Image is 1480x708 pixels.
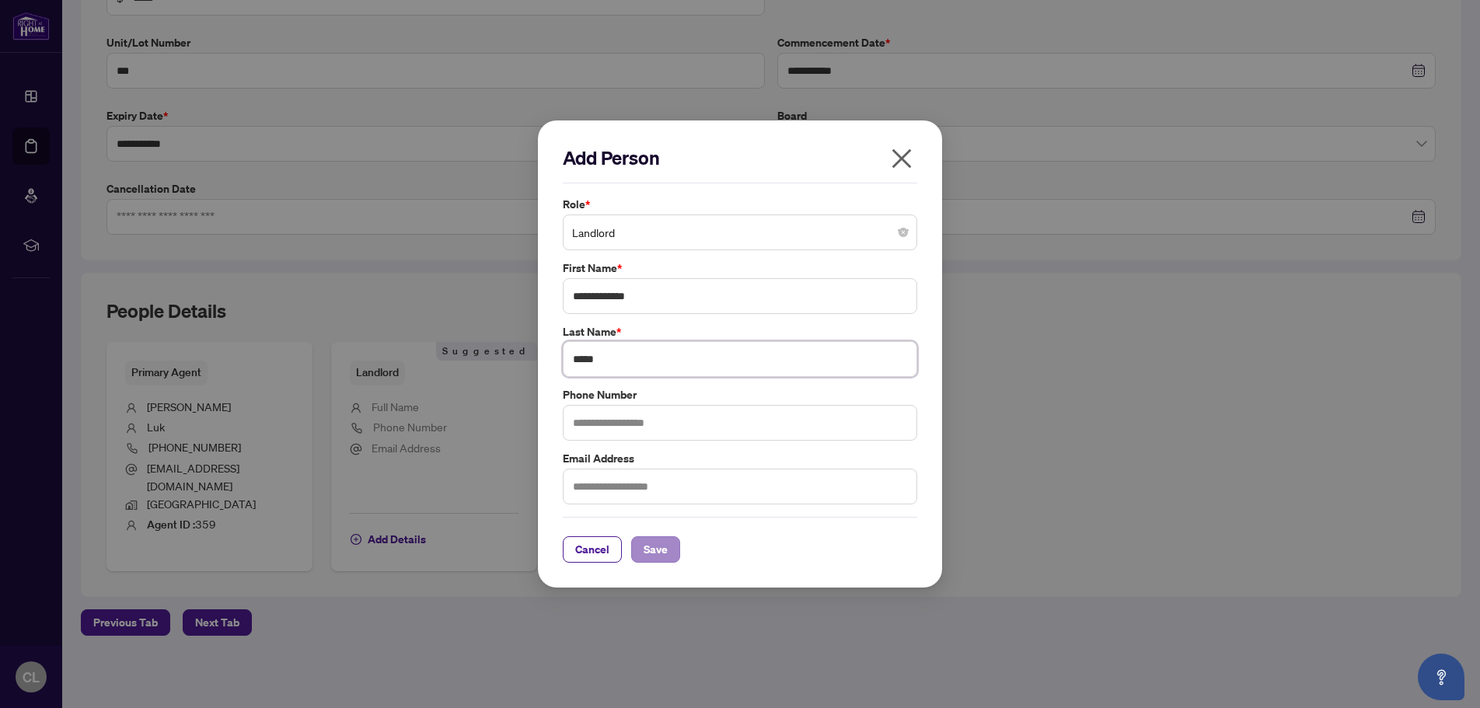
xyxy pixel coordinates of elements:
[563,536,622,563] button: Cancel
[563,323,917,340] label: Last Name
[1418,654,1464,700] button: Open asap
[572,218,908,247] span: Landlord
[644,537,668,562] span: Save
[563,450,917,467] label: Email Address
[563,196,917,213] label: Role
[575,537,609,562] span: Cancel
[563,260,917,277] label: First Name
[899,228,908,237] span: close-circle
[631,536,680,563] button: Save
[563,145,917,170] h2: Add Person
[889,146,914,171] span: close
[563,386,917,403] label: Phone Number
